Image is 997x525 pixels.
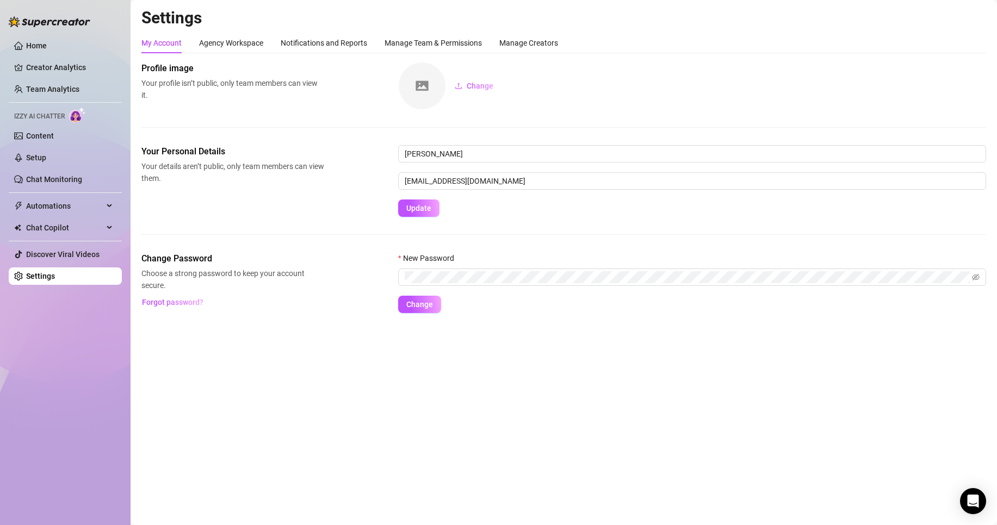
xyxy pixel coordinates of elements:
span: Chat Copilot [26,219,103,236]
a: Content [26,132,54,140]
img: logo-BBDzfeDw.svg [9,16,90,27]
span: thunderbolt [14,202,23,210]
span: Your details aren’t public, only team members can view them. [141,160,324,184]
span: Automations [26,197,103,215]
span: Choose a strong password to keep your account secure. [141,267,324,291]
span: Change [467,82,493,90]
a: Settings [26,272,55,280]
span: Update [406,204,431,212]
button: Change [398,296,441,313]
a: Team Analytics [26,85,79,93]
a: Chat Monitoring [26,175,82,184]
img: square-placeholder.png [399,62,445,109]
div: Manage Team & Permissions [385,37,482,49]
div: Manage Creators [499,37,558,49]
button: Update [398,199,439,217]
span: Your profile isn’t public, only team members can view it. [141,77,324,101]
div: My Account [141,37,182,49]
label: New Password [398,252,461,264]
img: AI Chatter [69,107,86,123]
span: Izzy AI Chatter [14,111,65,122]
span: Your Personal Details [141,145,324,158]
div: Agency Workspace [199,37,263,49]
div: Open Intercom Messenger [960,488,986,514]
span: Change Password [141,252,324,265]
a: Creator Analytics [26,59,113,76]
div: Notifications and Reports [281,37,367,49]
span: upload [455,82,462,90]
button: Forgot password? [141,293,203,311]
span: Forgot password? [142,298,203,307]
input: Enter name [398,145,986,162]
h2: Settings [141,8,986,28]
a: Discover Viral Videos [26,250,100,259]
a: Setup [26,153,46,162]
button: Change [446,77,502,95]
span: Change [406,300,433,309]
span: Profile image [141,62,324,75]
input: New Password [405,271,970,283]
input: Enter new email [398,172,986,190]
img: Chat Copilot [14,224,21,232]
a: Home [26,41,47,50]
span: eye-invisible [972,273,980,281]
